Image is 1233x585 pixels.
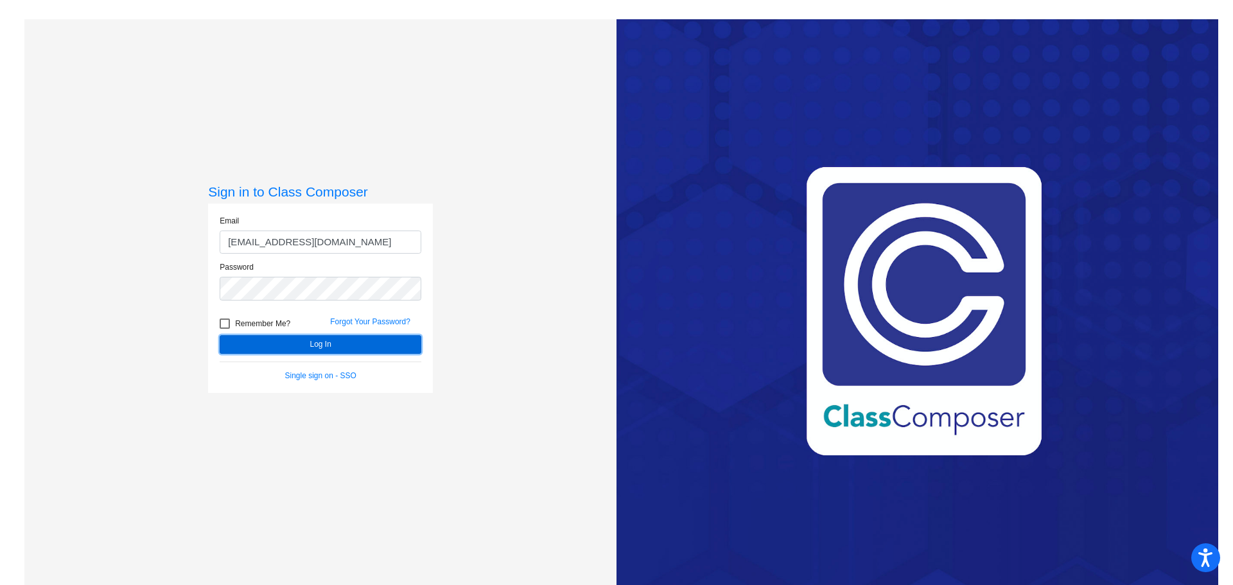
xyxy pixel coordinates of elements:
[220,261,254,273] label: Password
[208,184,433,200] h3: Sign in to Class Composer
[220,335,421,354] button: Log In
[330,317,410,326] a: Forgot Your Password?
[235,316,290,331] span: Remember Me?
[285,371,356,380] a: Single sign on - SSO
[220,215,239,227] label: Email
